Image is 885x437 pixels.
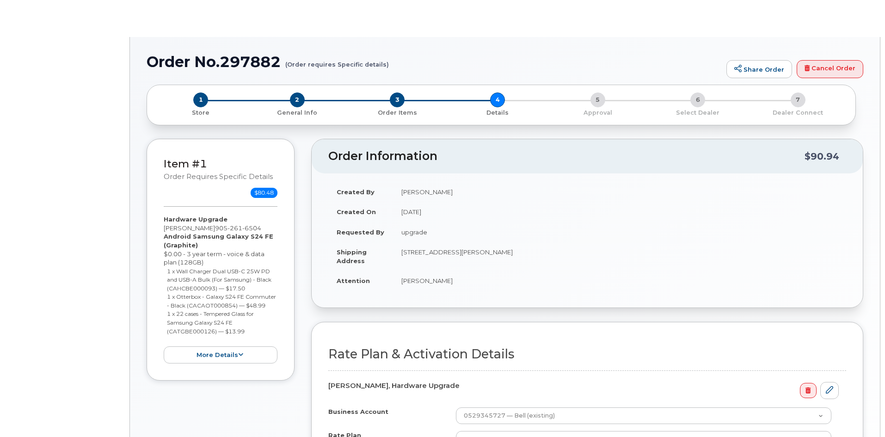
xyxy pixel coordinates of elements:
div: $90.94 [805,148,839,165]
span: $80.48 [251,188,277,198]
span: 3 [390,92,405,107]
button: more details [164,346,277,363]
small: Order requires Specific details [164,172,273,181]
p: Store [158,109,244,117]
span: 2 [290,92,305,107]
strong: Created On [337,208,376,215]
span: 905 [215,224,261,232]
h2: Order Information [328,150,805,163]
a: 1 Store [154,107,247,117]
a: Item #1 [164,157,207,170]
span: 6504 [242,224,261,232]
strong: Android Samsung Galaxy S24 FE (Graphite) [164,233,273,249]
strong: Shipping Address [337,248,367,265]
h1: Order No.297882 [147,54,722,70]
td: upgrade [393,222,846,242]
span: 1 [193,92,208,107]
td: [DATE] [393,202,846,222]
td: [STREET_ADDRESS][PERSON_NAME] [393,242,846,271]
p: General Info [251,109,344,117]
small: (Order requires Specific details) [285,54,389,68]
h2: Rate Plan & Activation Details [328,347,846,361]
strong: Attention [337,277,370,284]
a: 3 Order Items [347,107,448,117]
span: 261 [227,224,242,232]
strong: Hardware Upgrade [164,215,227,223]
strong: Created By [337,188,375,196]
td: [PERSON_NAME] [393,182,846,202]
small: 1 x Otterbox - Galaxy S24 FE Commuter - Black (CACAOT000854) — $48.99 [167,293,276,309]
label: Business Account [328,407,388,416]
small: 1 x 22 cases - Tempered Glass for Samsung Galaxy S24 FE (CATGBE000126) — $13.99 [167,310,254,334]
a: 2 General Info [247,107,348,117]
a: Share Order [726,60,792,79]
small: 1 x Wall Charger Dual USB-C 25W PD and USB-A Bulk (For Samsung) - Black (CAHCBE000093) — $17.50 [167,268,271,292]
h4: [PERSON_NAME], Hardware Upgrade [328,382,839,390]
a: Cancel Order [797,60,863,79]
strong: Requested By [337,228,384,236]
div: [PERSON_NAME] $0.00 - 3 year term - voice & data plan (128GB) [164,215,277,363]
p: Order Items [351,109,444,117]
td: [PERSON_NAME] [393,271,846,291]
